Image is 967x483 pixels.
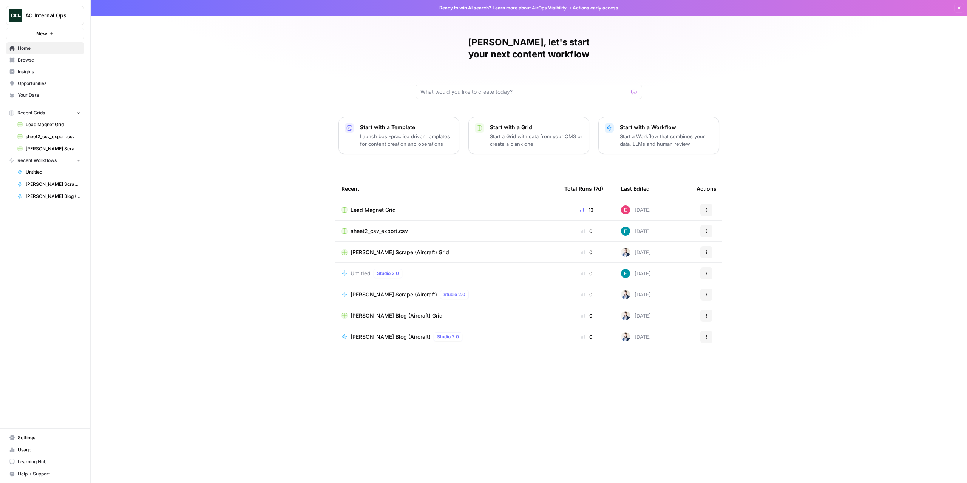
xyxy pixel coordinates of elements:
a: [PERSON_NAME] Blog (Aircraft) [14,190,84,202]
button: Start with a GridStart a Grid with data from your CMS or create a blank one [468,117,589,154]
a: Home [6,42,84,54]
a: [PERSON_NAME] Blog (Aircraft)Studio 2.0 [341,332,552,341]
span: Help + Support [18,471,81,477]
p: Launch best-practice driven templates for content creation and operations [360,133,453,148]
a: Your Data [6,89,84,101]
img: AO Internal Ops Logo [9,9,22,22]
button: Recent Grids [6,107,84,119]
div: [DATE] [621,311,651,320]
p: Start with a Workflow [620,123,713,131]
button: Start with a WorkflowStart a Workflow that combines your data, LLMs and human review [598,117,719,154]
a: Learn more [493,5,517,11]
span: Studio 2.0 [377,270,399,277]
div: 0 [564,227,609,235]
img: gb16zhf41x8v22qxtbb1h95od9c4 [621,205,630,214]
div: [DATE] [621,205,651,214]
span: [PERSON_NAME] Scrape (Aircraft) [26,181,81,188]
div: [DATE] [621,248,651,257]
span: [PERSON_NAME] Blog (Aircraft) [351,333,431,341]
p: Start with a Template [360,123,453,131]
p: Start with a Grid [490,123,583,131]
div: Recent [341,178,552,199]
div: 13 [564,206,609,214]
div: 0 [564,248,609,256]
span: Settings [18,434,81,441]
span: [PERSON_NAME] Blog (Aircraft) [26,193,81,200]
a: Insights [6,66,84,78]
span: Recent Workflows [17,157,57,164]
span: Learning Hub [18,458,81,465]
span: Opportunities [18,80,81,87]
a: Opportunities [6,77,84,90]
p: Start a Workflow that combines your data, LLMs and human review [620,133,713,148]
div: [DATE] [621,227,651,236]
span: [PERSON_NAME] Scrape (Aircraft) Grid [351,248,449,256]
div: 0 [564,291,609,298]
span: Browse [18,57,81,63]
img: 9jx7mcr4ixhpj047cl9iju68ah1c [621,332,630,341]
a: [PERSON_NAME] Scrape (Aircraft) Grid [341,248,552,256]
span: Actions early access [573,5,618,11]
a: [PERSON_NAME] Scrape (Aircraft) Grid [14,143,84,155]
img: 9jx7mcr4ixhpj047cl9iju68ah1c [621,311,630,320]
span: Studio 2.0 [437,333,459,340]
a: Learning Hub [6,456,84,468]
span: Studio 2.0 [443,291,465,298]
button: Workspace: AO Internal Ops [6,6,84,25]
span: [PERSON_NAME] Scrape (Aircraft) Grid [26,145,81,152]
img: 9jx7mcr4ixhpj047cl9iju68ah1c [621,290,630,299]
a: sheet2_csv_export.csv [14,131,84,143]
p: Start a Grid with data from your CMS or create a blank one [490,133,583,148]
div: Last Edited [621,178,650,199]
div: Actions [697,178,717,199]
a: Untitled [14,166,84,178]
div: Total Runs (7d) [564,178,603,199]
a: sheet2_csv_export.csv [341,227,552,235]
span: Untitled [351,270,371,277]
a: Settings [6,432,84,444]
div: 0 [564,270,609,277]
a: [PERSON_NAME] Scrape (Aircraft) [14,178,84,190]
span: Usage [18,446,81,453]
img: 9jx7mcr4ixhpj047cl9iju68ah1c [621,248,630,257]
span: sheet2_csv_export.csv [26,133,81,140]
input: What would you like to create today? [420,88,628,96]
span: [PERSON_NAME] Scrape (Aircraft) [351,291,437,298]
button: Recent Workflows [6,155,84,166]
div: 0 [564,333,609,341]
a: Lead Magnet Grid [341,206,552,214]
a: Lead Magnet Grid [14,119,84,131]
button: Help + Support [6,468,84,480]
span: Ready to win AI search? about AirOps Visibility [439,5,567,11]
span: AO Internal Ops [25,12,71,19]
a: [PERSON_NAME] Scrape (Aircraft)Studio 2.0 [341,290,552,299]
a: Usage [6,444,84,456]
span: New [36,30,47,37]
span: Lead Magnet Grid [26,121,81,128]
div: [DATE] [621,290,651,299]
div: 0 [564,312,609,319]
div: [DATE] [621,332,651,341]
img: 3qwd99qm5jrkms79koxglshcff0m [621,269,630,278]
img: 3qwd99qm5jrkms79koxglshcff0m [621,227,630,236]
button: New [6,28,84,39]
button: Start with a TemplateLaunch best-practice driven templates for content creation and operations [338,117,459,154]
div: [DATE] [621,269,651,278]
span: Lead Magnet Grid [351,206,396,214]
span: [PERSON_NAME] Blog (Aircraft) Grid [351,312,443,319]
span: Insights [18,68,81,75]
a: Browse [6,54,84,66]
span: sheet2_csv_export.csv [351,227,408,235]
span: Home [18,45,81,52]
a: [PERSON_NAME] Blog (Aircraft) Grid [341,312,552,319]
span: Your Data [18,92,81,99]
span: Recent Grids [17,110,45,116]
h1: [PERSON_NAME], let's start your next content workflow [416,36,642,60]
a: UntitledStudio 2.0 [341,269,552,278]
span: Untitled [26,169,81,176]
